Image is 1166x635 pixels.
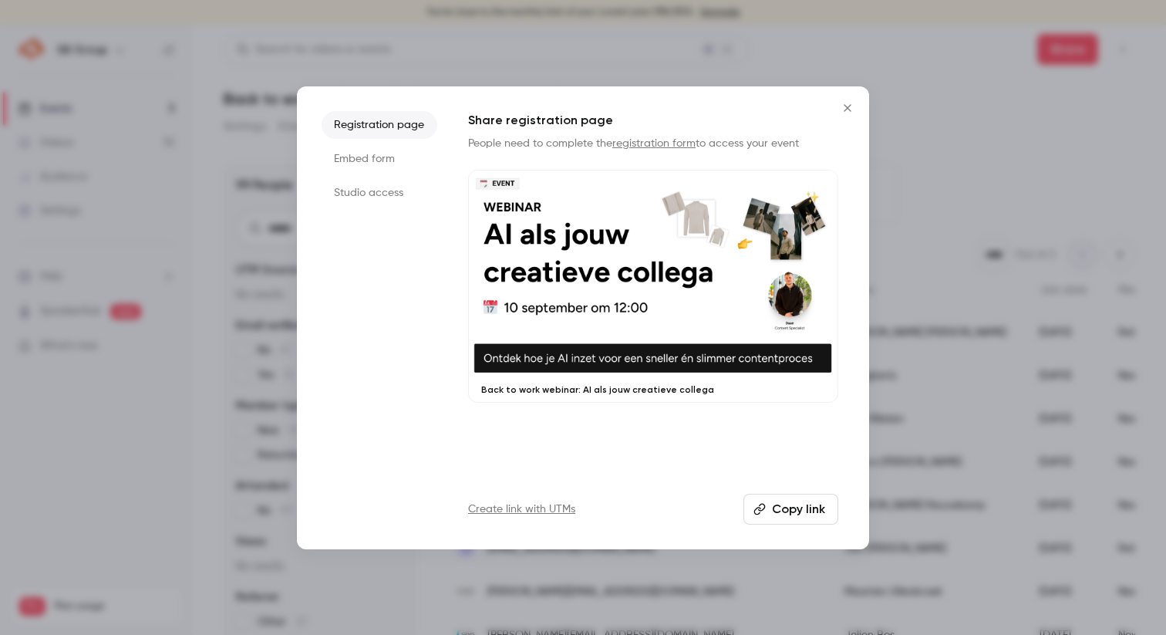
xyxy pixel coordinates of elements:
[322,179,437,207] li: Studio access
[743,494,838,525] button: Copy link
[832,93,863,123] button: Close
[322,111,437,139] li: Registration page
[322,145,437,173] li: Embed form
[481,383,825,396] p: Back to work webinar: AI als jouw creatieve collega
[468,111,838,130] h1: Share registration page
[468,502,575,517] a: Create link with UTMs
[468,136,838,151] p: People need to complete the to access your event
[468,170,838,404] a: Back to work webinar: AI als jouw creatieve collega
[612,138,696,149] a: registration form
